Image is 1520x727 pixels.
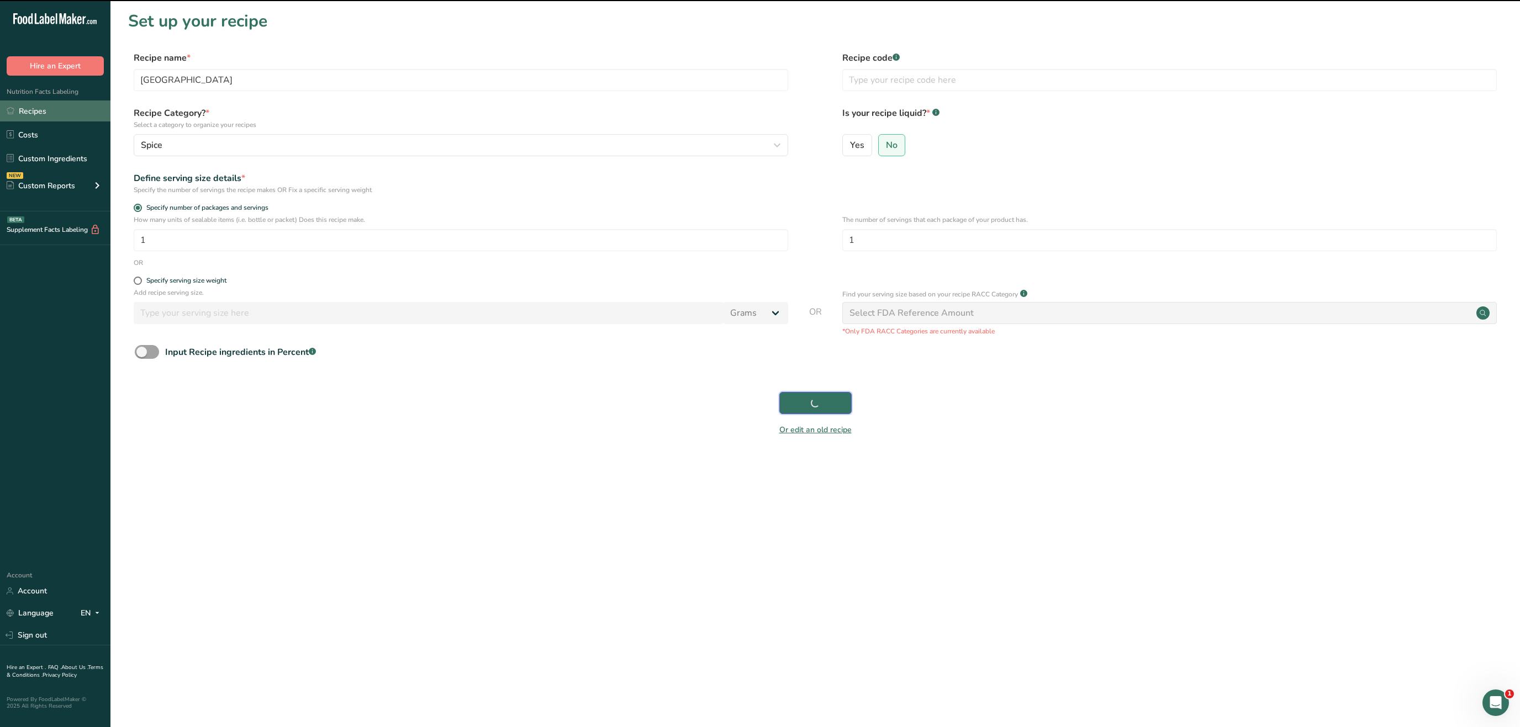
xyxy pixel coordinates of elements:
div: Input Recipe ingredients in Percent [165,346,316,359]
div: Powered By FoodLabelMaker © 2025 All Rights Reserved [7,696,104,709]
label: Recipe Category? [134,107,788,130]
button: Hire an Expert [7,56,104,76]
div: OR [134,258,143,268]
div: EN [81,607,104,620]
div: Specify serving size weight [146,277,226,285]
a: Terms & Conditions . [7,664,103,679]
div: Specify the number of servings the recipe makes OR Fix a specific serving weight [134,185,788,195]
p: Select a category to organize your recipes [134,120,788,130]
p: Find your serving size based on your recipe RACC Category [842,289,1018,299]
p: Add recipe serving size. [134,288,788,298]
a: Or edit an old recipe [779,424,852,435]
h1: Set up your recipe [128,9,1502,34]
input: Type your recipe code here [842,69,1497,91]
a: Hire an Expert . [7,664,46,671]
div: Select FDA Reference Amount [849,306,974,320]
p: *Only FDA RACC Categories are currently available [842,326,1497,336]
span: Spice [141,139,162,152]
span: 1 [1505,689,1514,698]
label: Recipe name [134,51,788,65]
label: Recipe code [842,51,1497,65]
a: FAQ . [48,664,61,671]
label: Is your recipe liquid? [842,107,1497,130]
button: Spice [134,134,788,156]
span: No [886,140,898,151]
input: Type your recipe name here [134,69,788,91]
a: About Us . [61,664,88,671]
a: Privacy Policy [43,671,77,679]
span: Yes [850,140,864,151]
p: The number of servings that each package of your product has. [842,215,1497,225]
div: Custom Reports [7,180,75,192]
div: Define serving size details [134,172,788,185]
p: How many units of sealable items (i.e. bottle or packet) Does this recipe make. [134,215,788,225]
span: Specify number of packages and servings [142,204,268,212]
span: OR [809,305,822,336]
a: Language [7,603,54,623]
div: NEW [7,172,23,179]
iframe: Intercom live chat [1482,689,1509,716]
div: BETA [7,216,24,223]
input: Type your serving size here [134,302,724,324]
